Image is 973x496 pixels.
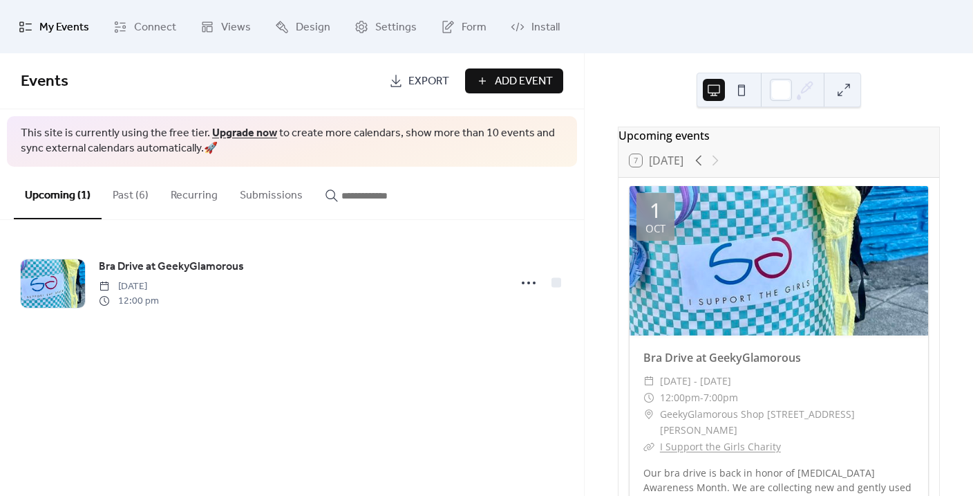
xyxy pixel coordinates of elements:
a: Connect [103,6,187,48]
button: Past (6) [102,167,160,218]
button: Submissions [229,167,314,218]
div: ​ [643,389,654,406]
span: Design [296,17,330,38]
a: Export [379,68,460,93]
span: My Events [39,17,89,38]
a: Bra Drive at GeekyGlamorous [643,350,801,365]
span: Events [21,66,68,97]
div: Upcoming events [618,127,939,144]
span: This site is currently using the free tier. to create more calendars, show more than 10 events an... [21,126,563,157]
span: 12:00pm [660,389,700,406]
a: Settings [344,6,427,48]
a: Upgrade now [212,122,277,144]
span: [DATE] [99,279,159,294]
a: Install [500,6,570,48]
span: [DATE] - [DATE] [660,373,731,389]
span: Export [408,73,449,90]
span: Bra Drive at GeekyGlamorous [99,259,244,275]
span: Add Event [495,73,553,90]
a: Form [431,6,497,48]
a: Bra Drive at GeekyGlamorous [99,258,244,276]
span: 7:00pm [703,389,738,406]
span: 12:00 pm [99,294,159,309]
button: Upcoming (1) [14,167,102,219]
a: Views [190,6,261,48]
div: ​ [643,373,654,389]
span: - [700,389,703,406]
span: GeekyGlamorous Shop [STREET_ADDRESS][PERSON_NAME] [660,406,914,439]
button: Recurring [160,167,229,218]
div: ​ [643,439,654,455]
span: Connect [134,17,176,38]
span: Settings [375,17,417,38]
div: ​ [643,406,654,423]
span: Views [221,17,251,38]
div: 1 [650,200,661,221]
span: Form [462,17,486,38]
a: I Support the Girls Charity [660,440,781,453]
button: Add Event [465,68,563,93]
a: Design [265,6,341,48]
span: Install [531,17,560,38]
div: Oct [645,223,665,234]
a: My Events [8,6,100,48]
